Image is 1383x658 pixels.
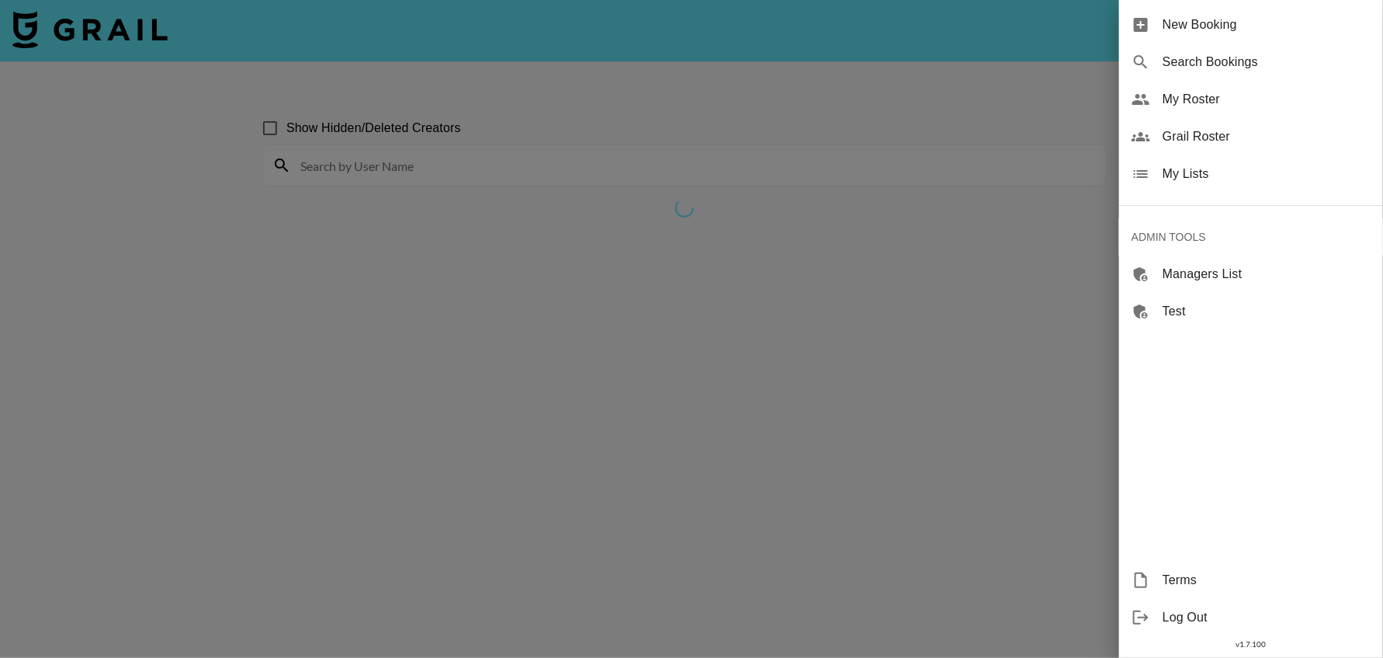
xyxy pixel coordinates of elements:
[1163,571,1371,590] span: Terms
[1163,53,1371,71] span: Search Bookings
[1163,608,1371,627] span: Log Out
[1119,155,1383,193] div: My Lists
[1119,44,1383,81] div: Search Bookings
[1119,218,1383,256] div: ADMIN TOOLS
[1119,636,1383,653] div: v 1.7.100
[1119,256,1383,293] div: Managers List
[1163,90,1371,109] span: My Roster
[1119,293,1383,330] div: Test
[1163,16,1371,34] span: New Booking
[1119,562,1383,599] div: Terms
[1119,118,1383,155] div: Grail Roster
[1163,302,1371,321] span: Test
[1119,6,1383,44] div: New Booking
[1163,127,1371,146] span: Grail Roster
[1119,599,1383,636] div: Log Out
[1163,265,1371,284] span: Managers List
[1119,81,1383,118] div: My Roster
[1163,165,1371,183] span: My Lists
